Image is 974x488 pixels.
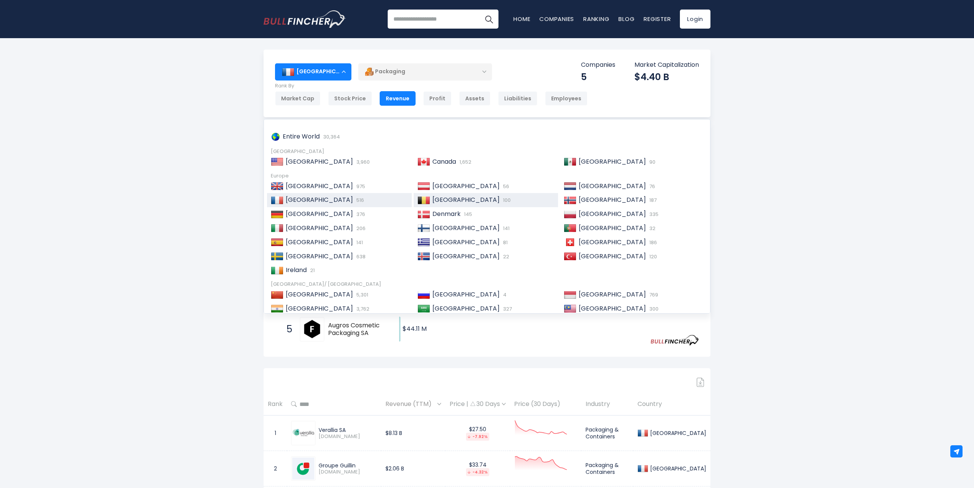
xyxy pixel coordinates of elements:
[432,195,500,204] span: [GEOGRAPHIC_DATA]
[581,61,615,69] p: Companies
[634,71,699,83] div: $4.40 B
[583,15,609,23] a: Ranking
[648,465,706,472] div: [GEOGRAPHIC_DATA]
[286,209,353,218] span: [GEOGRAPHIC_DATA]
[579,157,646,166] span: [GEOGRAPHIC_DATA]
[501,196,511,204] span: 100
[501,253,509,260] span: 22
[354,196,364,204] span: 516
[647,291,658,298] span: 769
[328,322,386,338] span: Augros Cosmetic Packaging SA
[634,61,699,69] p: Market Capitalization
[328,91,372,106] div: Stock Price
[501,305,512,312] span: 327
[647,239,657,246] span: 186
[579,195,646,204] span: [GEOGRAPHIC_DATA]
[579,290,646,299] span: [GEOGRAPHIC_DATA]
[647,211,659,218] span: 335
[292,422,314,444] img: VRLA.PA.png
[432,209,461,218] span: Denmark
[385,398,435,410] span: Revenue (TTM)
[275,91,320,106] div: Market Cap
[466,468,489,476] div: -4.32%
[510,393,581,416] th: Price (30 Days)
[501,183,509,190] span: 56
[286,290,353,299] span: [GEOGRAPHIC_DATA]
[579,252,646,261] span: [GEOGRAPHIC_DATA]
[286,252,353,261] span: [GEOGRAPHIC_DATA]
[286,238,353,246] span: [GEOGRAPHIC_DATA]
[264,451,287,486] td: 2
[432,304,500,313] span: [GEOGRAPHIC_DATA]
[354,211,365,218] span: 376
[647,225,655,232] span: 32
[264,416,287,451] td: 1
[680,10,710,29] a: Login
[581,451,633,486] td: Packaging & Containers
[432,182,500,190] span: [GEOGRAPHIC_DATA]
[381,451,445,486] td: $2.06 B
[459,91,490,106] div: Assets
[618,15,634,23] a: Blog
[458,158,471,166] span: 1,652
[647,253,657,260] span: 120
[319,462,377,469] div: Groupe Guillin
[647,196,657,204] span: 187
[450,400,506,408] div: Price | 30 Days
[264,10,346,28] img: Bullfincher logo
[579,209,646,218] span: [GEOGRAPHIC_DATA]
[271,148,703,155] div: [GEOGRAPHIC_DATA]
[380,91,416,106] div: Revenue
[319,469,377,475] span: [DOMAIN_NAME]
[354,225,366,232] span: 206
[579,224,646,232] span: [GEOGRAPHIC_DATA]
[354,253,366,260] span: 638
[286,304,353,313] span: [GEOGRAPHIC_DATA]
[501,291,506,298] span: 4
[283,132,320,141] span: Entire World
[354,158,370,166] span: 3,960
[466,433,489,441] div: -7.92%
[633,393,710,416] th: Country
[581,71,615,83] div: 5
[432,157,456,166] span: Canada
[286,182,353,190] span: [GEOGRAPHIC_DATA]
[286,195,353,204] span: [GEOGRAPHIC_DATA]
[644,15,671,23] a: Register
[501,239,508,246] span: 81
[354,291,368,298] span: 5,301
[403,324,427,333] text: $44.11 M
[354,239,363,246] span: 141
[545,91,587,106] div: Employees
[283,323,290,336] span: 5
[579,182,646,190] span: [GEOGRAPHIC_DATA]
[432,224,500,232] span: [GEOGRAPHIC_DATA]
[648,430,706,436] div: [GEOGRAPHIC_DATA]
[647,183,655,190] span: 76
[432,238,500,246] span: [GEOGRAPHIC_DATA]
[381,416,445,451] td: $8.13 B
[479,10,498,29] button: Search
[286,157,353,166] span: [GEOGRAPHIC_DATA]
[539,15,574,23] a: Companies
[354,183,365,190] span: 975
[450,426,506,441] div: $27.50
[319,433,377,440] span: [DOMAIN_NAME]
[275,83,587,89] p: Rank By
[321,133,340,140] span: 30,364
[354,305,369,312] span: 3,762
[579,304,646,313] span: [GEOGRAPHIC_DATA]
[292,457,314,480] img: ALGIL.PA.png
[264,10,346,28] a: Go to homepage
[286,224,353,232] span: [GEOGRAPHIC_DATA]
[462,211,472,218] span: 145
[271,281,703,288] div: [GEOGRAPHIC_DATA]/ [GEOGRAPHIC_DATA]
[264,393,287,416] th: Rank
[286,266,307,274] span: Ireland
[358,63,492,81] div: Packaging
[581,393,633,416] th: Industry
[432,252,500,261] span: [GEOGRAPHIC_DATA]
[271,173,703,179] div: Europe
[450,461,506,476] div: $33.74
[647,158,655,166] span: 90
